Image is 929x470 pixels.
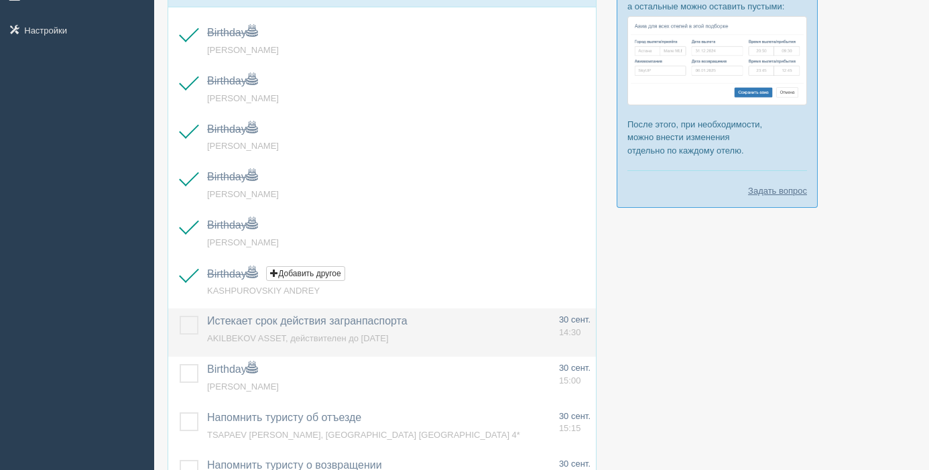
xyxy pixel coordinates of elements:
span: 15:15 [559,423,581,433]
a: AKILBEKOV ASSET, действителен до [DATE] [207,333,389,343]
span: 14:30 [559,327,581,337]
a: Birthday [207,363,257,375]
span: 30 сент. [559,459,591,469]
a: 30 сент. 15:00 [559,362,591,387]
a: [PERSON_NAME] [207,237,279,247]
a: TSAPAEV [PERSON_NAME], [GEOGRAPHIC_DATA] [GEOGRAPHIC_DATA] 4* [207,430,520,440]
span: 30 сент. [559,411,591,421]
p: После этого, при необходимости, можно внести изменения отдельно по каждому отелю. [627,118,807,156]
a: [PERSON_NAME] [207,45,279,55]
a: Birthday [207,27,257,38]
a: Birthday [207,219,257,231]
a: [PERSON_NAME] [207,381,279,392]
a: Birthday [207,171,257,182]
a: Birthday [207,75,257,86]
span: 15:00 [559,375,581,386]
span: 30 сент. [559,363,591,373]
a: 30 сент. 14:30 [559,314,591,339]
a: Истекает срок действия загранпаспорта [207,315,408,327]
a: 30 сент. 15:15 [559,410,591,435]
a: [PERSON_NAME] [207,141,279,151]
a: Birthday [207,268,257,280]
a: KASHPUROVSKIY ANDREY [207,286,320,296]
img: %D0%BF%D0%BE%D0%B4%D0%B1%D0%BE%D1%80%D0%BA%D0%B0-%D0%B0%D0%B2%D0%B8%D0%B0-2-%D1%81%D1%80%D0%BC-%D... [627,16,807,105]
a: Напомнить туристу об отъезде [207,412,361,423]
a: Birthday [207,123,257,135]
a: Задать вопрос [748,184,807,197]
button: Добавить другое [266,266,345,281]
a: [PERSON_NAME] [207,93,279,103]
a: [PERSON_NAME] [207,189,279,199]
span: 30 сент. [559,314,591,325]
